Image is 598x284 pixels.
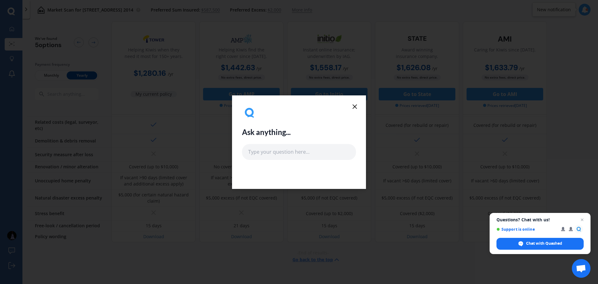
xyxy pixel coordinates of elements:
h2: Ask anything... [242,128,291,137]
span: Questions? Chat with us! [496,217,584,222]
span: Chat with Quashed [526,241,562,246]
input: Type your question here... [242,144,356,160]
span: Close chat [578,216,586,224]
div: Chat with Quashed [496,238,584,250]
div: Open chat [572,259,591,278]
span: Support is online [496,227,557,232]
